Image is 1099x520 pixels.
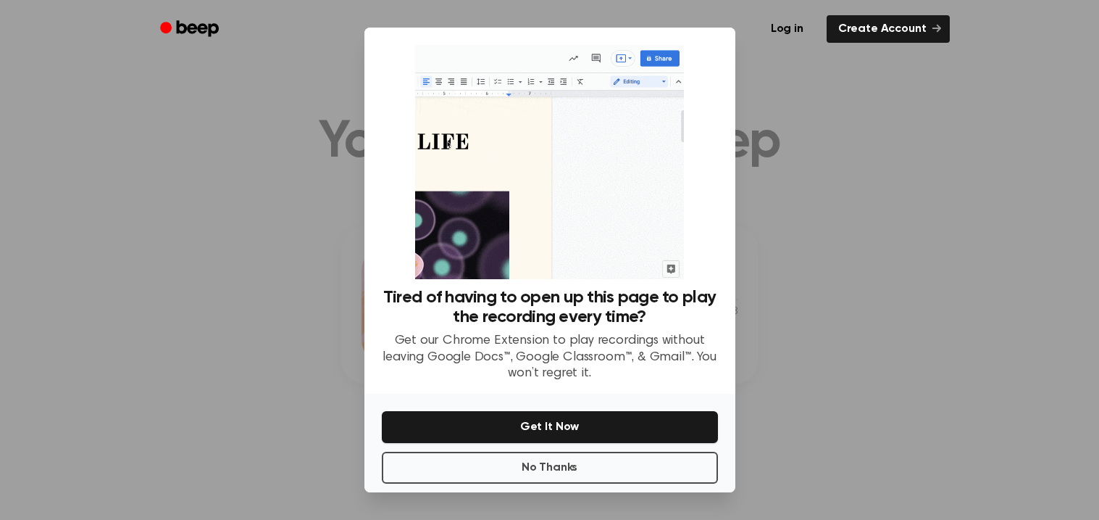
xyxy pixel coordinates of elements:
[382,288,718,327] h3: Tired of having to open up this page to play the recording every time?
[827,15,950,43] a: Create Account
[382,411,718,443] button: Get It Now
[756,12,818,46] a: Log in
[415,45,684,279] img: Beep extension in action
[382,452,718,484] button: No Thanks
[150,15,232,44] a: Beep
[382,333,718,382] p: Get our Chrome Extension to play recordings without leaving Google Docs™, Google Classroom™, & Gm...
